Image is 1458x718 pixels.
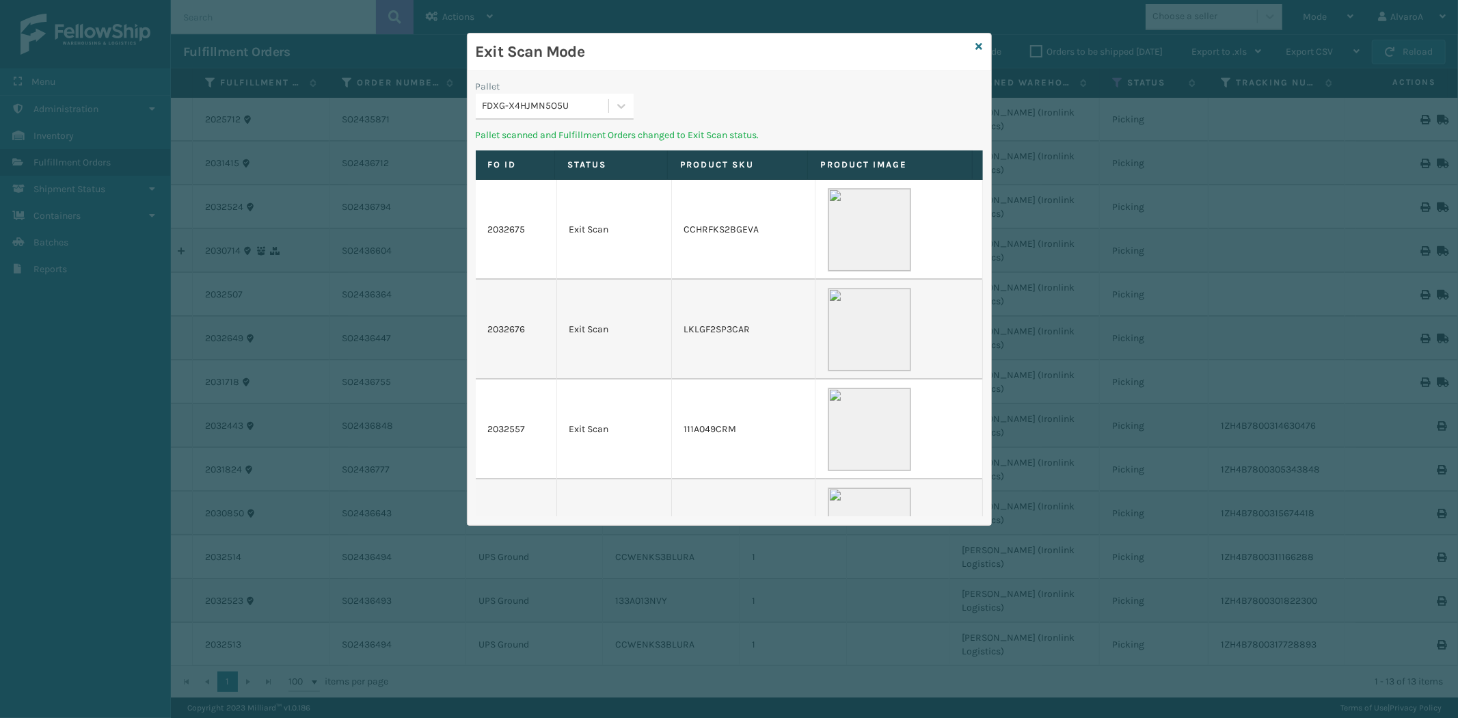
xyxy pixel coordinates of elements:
td: LKLGF2SP3CAR [672,280,815,380]
label: Product Image [820,159,959,171]
td: Exit Scan [557,479,672,579]
td: Exit Scan [557,380,672,479]
div: FDXG-X4HJMN5O5U [483,99,610,114]
a: 2032676 [488,323,526,336]
label: Status [567,159,655,171]
td: 111A049CRM [672,380,815,479]
h3: Exit Scan Mode [476,42,971,62]
a: 2032675 [488,223,526,237]
td: Exit Scan [557,280,672,380]
label: Pallet [476,79,500,94]
img: 51104088640_40f294f443_o-scaled-700x700.jpg [828,488,911,571]
img: 51104088640_40f294f443_o-scaled-700x700.jpg [828,288,911,371]
td: Exit Scan [557,180,672,280]
td: CCHRFKS2BGEVA [672,180,815,280]
img: 51104088640_40f294f443_o-scaled-700x700.jpg [828,188,911,271]
label: Product SKU [680,159,796,171]
img: 51104088640_40f294f443_o-scaled-700x700.jpg [828,388,911,471]
p: Pallet scanned and Fulfillment Orders changed to Exit Scan status. [476,128,983,142]
td: SCWDSLU2012 [672,479,815,579]
a: 2032557 [488,423,526,436]
label: FO ID [488,159,543,171]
